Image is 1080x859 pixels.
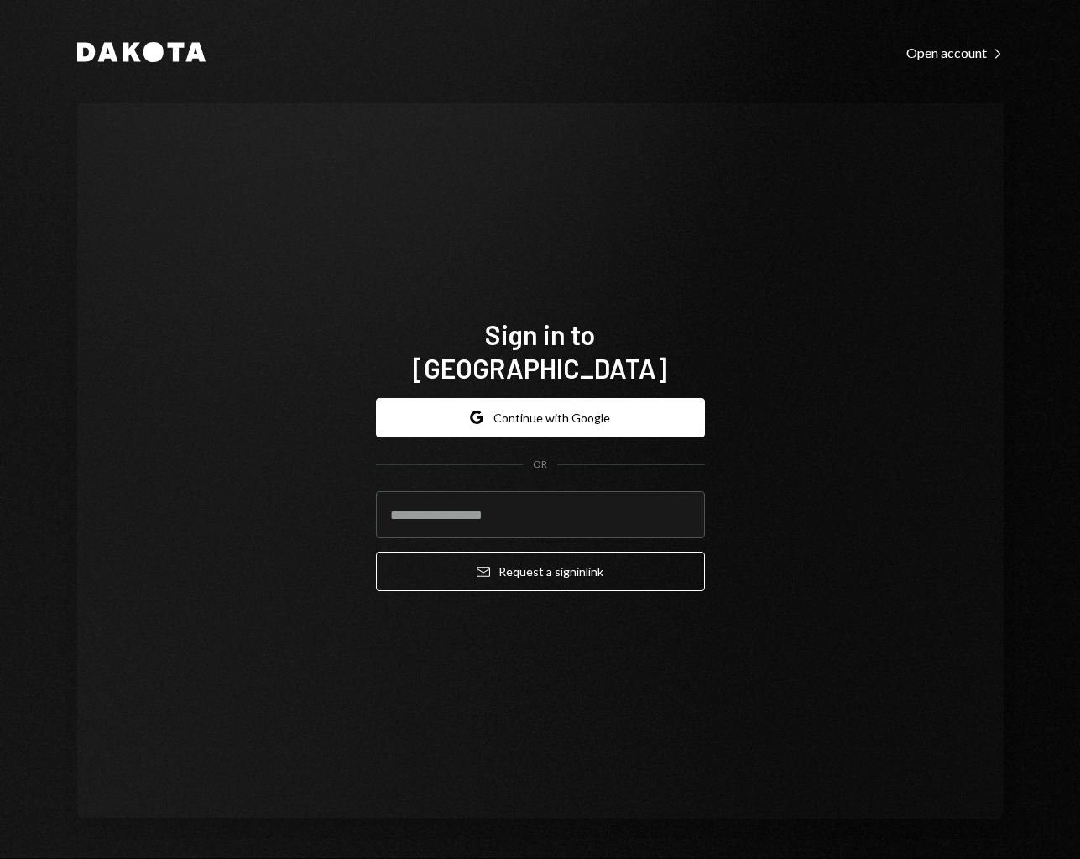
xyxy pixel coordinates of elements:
[906,45,1004,61] div: Open account
[376,317,705,385] h1: Sign in to [GEOGRAPHIC_DATA]
[906,43,1004,61] a: Open account
[376,398,705,437] button: Continue with Google
[533,458,547,472] div: OR
[376,552,705,591] button: Request a signinlink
